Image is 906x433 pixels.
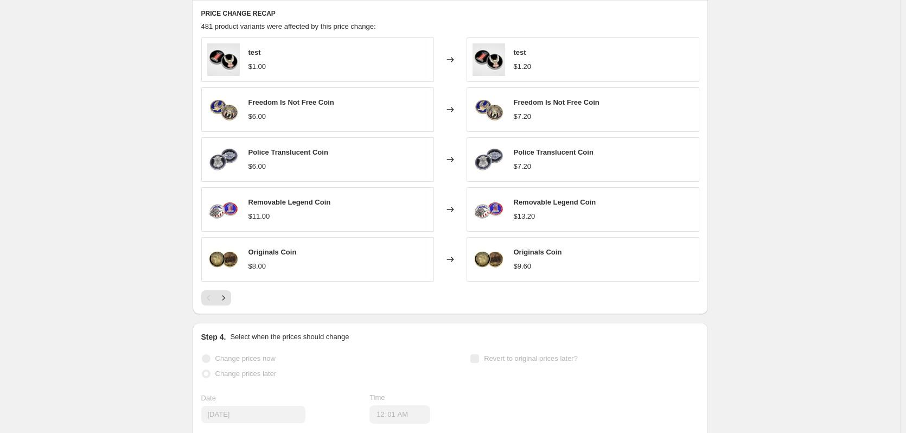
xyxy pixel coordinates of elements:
span: Removable Legend Coin [514,198,596,206]
div: $7.20 [514,161,532,172]
img: 8003012-freedom-is-not-free-coin_32e8404d-77cc-480c-941a-6031533f547a_80x.png [207,93,240,126]
img: 8003159-removable-legend-coin_80x.png [207,193,240,226]
span: Date [201,394,216,402]
h2: Step 4. [201,332,226,342]
span: Originals Coin [514,248,562,256]
img: 8014834-origianls-coin_542c3a84-3ee1-4f5b-9c6f-a2bcfb0776ff_80x.png [207,243,240,276]
span: Originals Coin [248,248,297,256]
div: $1.00 [248,61,266,72]
span: test [248,48,261,56]
p: Select when the prices should change [230,332,349,342]
span: Police Translucent Coin [248,148,328,156]
img: 8003012-freedom-is-not-free-coin_32e8404d-77cc-480c-941a-6031533f547a_80x.png [473,93,505,126]
span: Freedom Is Not Free Coin [514,98,599,106]
span: Time [369,393,385,402]
img: 8014834-origianls-coin_542c3a84-3ee1-4f5b-9c6f-a2bcfb0776ff_80x.png [473,243,505,276]
div: $13.20 [514,211,535,222]
div: $8.00 [248,261,266,272]
span: test [514,48,526,56]
span: Removable Legend Coin [248,198,331,206]
button: Next [216,290,231,305]
input: 12:00 [369,405,430,424]
span: Change prices now [215,354,276,362]
span: Revert to original prices later? [484,354,578,362]
img: 8003111-police-translucent-coin_798d7b13-9ea1-4ed8-b98a-88b0a5718bad_80x.png [207,143,240,176]
div: $11.00 [248,211,270,222]
nav: Pagination [201,290,231,305]
span: Change prices later [215,370,277,378]
img: 8002954-number-one-coin_80x.png [473,43,505,76]
h6: PRICE CHANGE RECAP [201,9,699,18]
span: 481 product variants were affected by this price change: [201,22,376,30]
img: 8003111-police-translucent-coin_798d7b13-9ea1-4ed8-b98a-88b0a5718bad_80x.png [473,143,505,176]
div: $1.20 [514,61,532,72]
span: Police Translucent Coin [514,148,594,156]
div: $7.20 [514,111,532,122]
img: 8002954-number-one-coin_80x.png [207,43,240,76]
div: $6.00 [248,161,266,172]
div: $9.60 [514,261,532,272]
span: Freedom Is Not Free Coin [248,98,334,106]
div: $6.00 [248,111,266,122]
input: 9/8/2025 [201,406,305,423]
img: 8003159-removable-legend-coin_80x.png [473,193,505,226]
